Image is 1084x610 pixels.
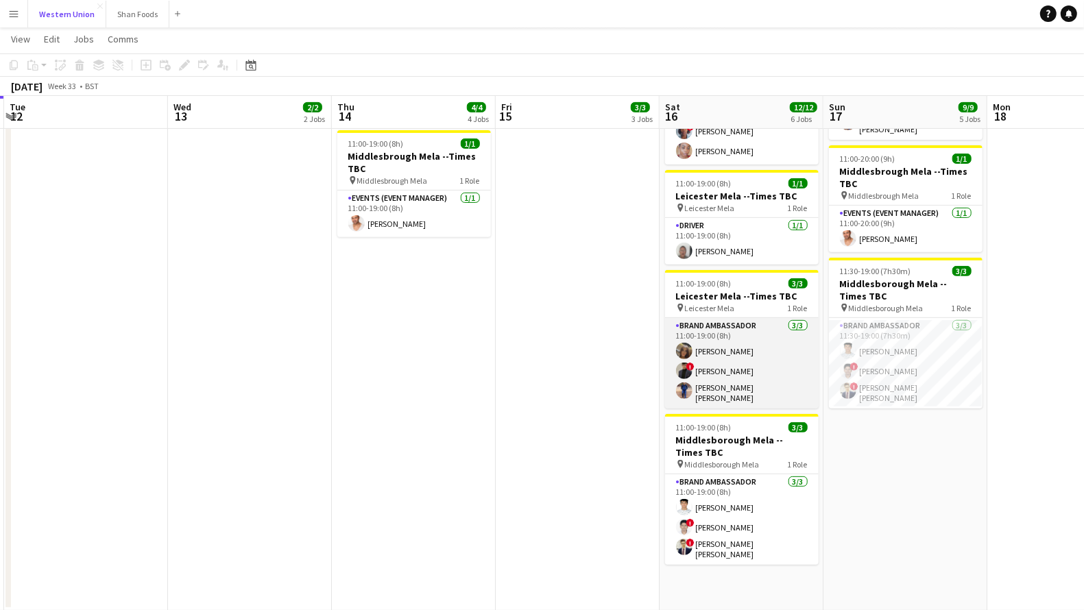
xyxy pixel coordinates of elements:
[337,101,354,113] span: Thu
[102,30,144,48] a: Comms
[303,102,322,112] span: 2/2
[840,266,911,276] span: 11:30-19:00 (7h30m)
[686,363,695,371] span: !
[665,434,819,459] h3: Middlesborough Mela --Times TBC
[5,30,36,48] a: View
[676,278,732,289] span: 11:00-19:00 (8h)
[337,191,491,237] app-card-role: Events (Event Manager)1/111:00-19:00 (8h)[PERSON_NAME]
[468,114,489,124] div: 4 Jobs
[8,108,25,124] span: 12
[676,178,732,188] span: 11:00-19:00 (8h)
[686,519,695,527] span: !
[829,145,983,252] app-job-card: 11:00-20:00 (9h)1/1Middlesbrough Mela --Times TBC Middlesbrough Mela1 RoleEvents (Event Manager)1...
[68,30,99,48] a: Jobs
[499,108,512,124] span: 15
[993,101,1011,113] span: Mon
[460,175,480,186] span: 1 Role
[686,539,695,547] span: !
[665,318,819,408] app-card-role: Brand Ambassador3/311:00-19:00 (8h)[PERSON_NAME]![PERSON_NAME][PERSON_NAME] [PERSON_NAME] [PERSON...
[959,102,978,112] span: 9/9
[665,190,819,202] h3: Leicester Mela --Times TBC
[788,422,808,432] span: 3/3
[665,101,680,113] span: Sat
[304,114,325,124] div: 2 Jobs
[685,459,760,469] span: Middlesborough Mela
[840,154,895,164] span: 11:00-20:00 (9h)
[685,203,735,213] span: Leicester Mela
[501,101,512,113] span: Fri
[108,33,138,45] span: Comms
[665,290,819,302] h3: Leicester Mela --Times TBC
[173,101,191,113] span: Wed
[663,108,680,124] span: 16
[631,102,650,112] span: 3/3
[171,108,191,124] span: 13
[788,278,808,289] span: 3/3
[85,81,99,91] div: BST
[790,102,817,112] span: 12/12
[106,1,169,27] button: Shan Foods
[38,30,65,48] a: Edit
[827,108,845,124] span: 17
[952,303,972,313] span: 1 Role
[952,154,972,164] span: 1/1
[28,1,106,27] button: Western Union
[849,191,919,201] span: Middlesbrough Mela
[829,278,983,302] h3: Middlesborough Mela --Times TBC
[461,138,480,149] span: 1/1
[665,414,819,565] app-job-card: 11:00-19:00 (8h)3/3Middlesborough Mela --Times TBC Middlesborough Mela1 RoleBrand Ambassador3/311...
[337,150,491,175] h3: Middlesbrough Mela --Times TBC
[788,203,808,213] span: 1 Role
[676,422,732,432] span: 11:00-19:00 (8h)
[357,175,428,186] span: Middlesbrough Mela
[850,363,858,371] span: !
[850,382,858,391] span: !
[665,170,819,265] app-job-card: 11:00-19:00 (8h)1/1Leicester Mela --Times TBC Leicester Mela1 RoleDriver1/111:00-19:00 (8h)[PERSO...
[952,266,972,276] span: 3/3
[829,258,983,408] app-job-card: 11:30-19:00 (7h30m)3/3Middlesborough Mela --Times TBC Middlesborough Mela1 RoleBrand Ambassador3/...
[788,178,808,188] span: 1/1
[849,303,924,313] span: Middlesborough Mela
[337,130,491,237] app-job-card: 11:00-19:00 (8h)1/1Middlesbrough Mela --Times TBC Middlesbrough Mela1 RoleEvents (Event Manager)1...
[788,303,808,313] span: 1 Role
[631,114,653,124] div: 3 Jobs
[991,108,1011,124] span: 18
[685,303,735,313] span: Leicester Mela
[335,108,354,124] span: 14
[10,101,25,113] span: Tue
[665,218,819,265] app-card-role: Driver1/111:00-19:00 (8h)[PERSON_NAME]
[829,101,845,113] span: Sun
[44,33,60,45] span: Edit
[791,114,817,124] div: 6 Jobs
[959,114,980,124] div: 5 Jobs
[665,474,819,565] app-card-role: Brand Ambassador3/311:00-19:00 (8h)[PERSON_NAME]![PERSON_NAME]![PERSON_NAME] [PERSON_NAME]
[11,80,43,93] div: [DATE]
[348,138,404,149] span: 11:00-19:00 (8h)
[45,81,80,91] span: Week 33
[73,33,94,45] span: Jobs
[788,459,808,469] span: 1 Role
[665,270,819,408] app-job-card: 11:00-19:00 (8h)3/3Leicester Mela --Times TBC Leicester Mela1 RoleBrand Ambassador3/311:00-19:00 ...
[467,102,486,112] span: 4/4
[829,206,983,252] app-card-role: Events (Event Manager)1/111:00-20:00 (9h)[PERSON_NAME]
[829,318,983,408] app-card-role: Brand Ambassador3/311:30-19:00 (7h30m)[PERSON_NAME]![PERSON_NAME]![PERSON_NAME] [PERSON_NAME]
[11,33,30,45] span: View
[829,165,983,190] h3: Middlesbrough Mela --Times TBC
[952,191,972,201] span: 1 Role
